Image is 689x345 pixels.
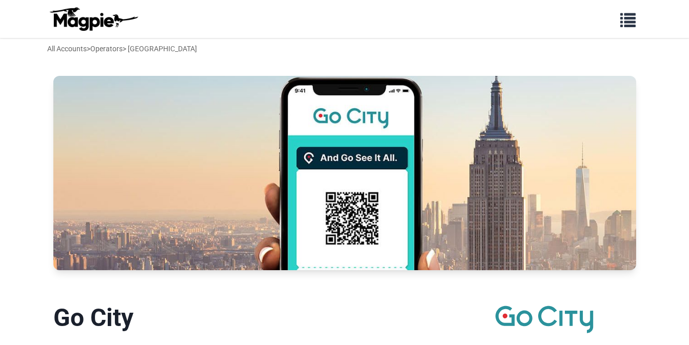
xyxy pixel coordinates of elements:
[90,45,123,53] a: Operators
[47,43,197,54] div: > > [GEOGRAPHIC_DATA]
[53,76,636,270] img: Go City banner
[47,7,140,31] img: logo-ab69f6fb50320c5b225c76a69d11143b.png
[495,303,594,336] img: Go City logo
[47,45,87,53] a: All Accounts
[53,303,437,333] h1: Go City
